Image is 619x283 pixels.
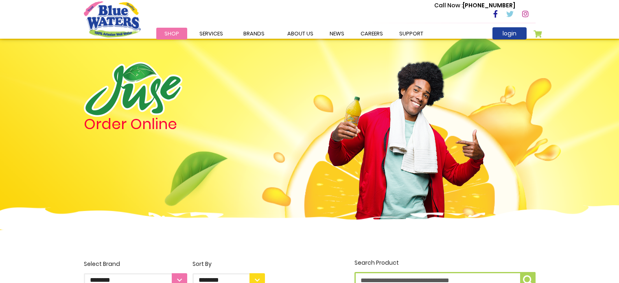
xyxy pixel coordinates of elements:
[352,28,391,39] a: careers
[84,1,141,37] a: store logo
[434,1,515,10] p: [PHONE_NUMBER]
[84,62,182,117] img: logo
[434,1,463,9] span: Call Now :
[199,30,223,37] span: Services
[327,47,486,221] img: man.png
[492,27,527,39] a: login
[243,30,265,37] span: Brands
[84,117,265,132] h4: Order Online
[164,30,179,37] span: Shop
[192,260,265,268] div: Sort By
[322,28,352,39] a: News
[391,28,431,39] a: support
[279,28,322,39] a: about us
